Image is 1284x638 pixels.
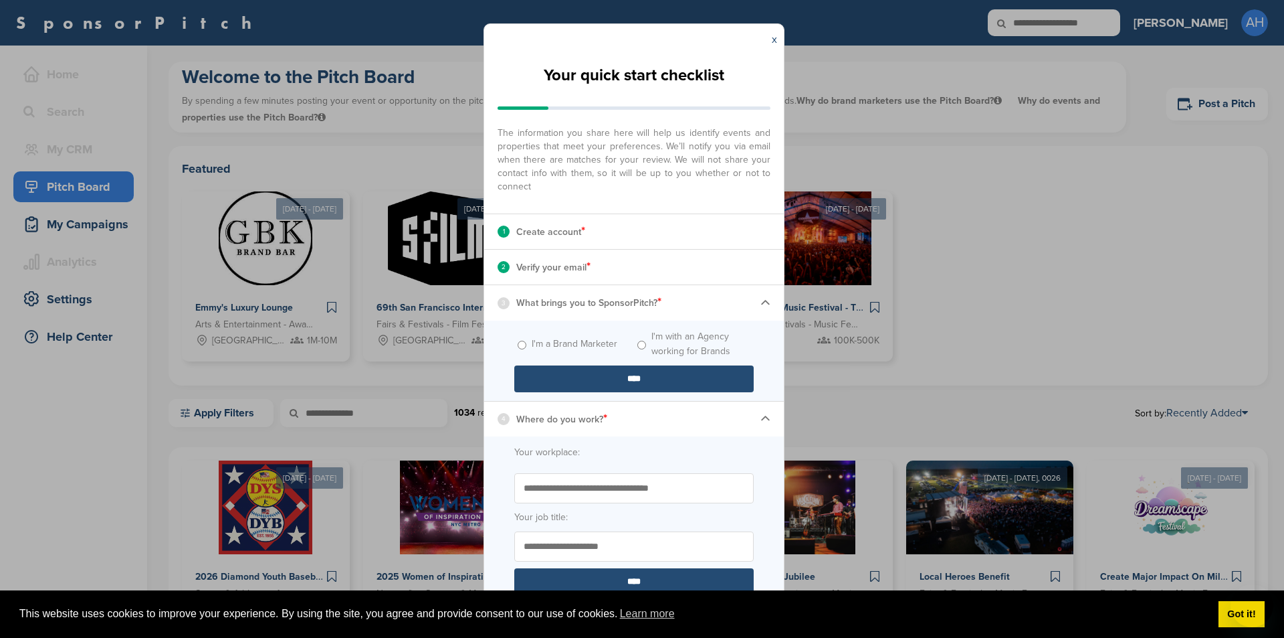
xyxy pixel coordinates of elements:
[498,413,510,425] div: 4
[760,414,770,424] img: Checklist arrow 1
[498,261,510,273] div: 2
[1218,601,1265,628] a: dismiss cookie message
[19,604,1208,624] span: This website uses cookies to improve your experience. By using the site, you agree and provide co...
[498,120,770,193] span: The information you share here will help us identify events and properties that meet your prefere...
[544,61,724,90] h2: Your quick start checklist
[618,604,677,624] a: learn more about cookies
[498,297,510,309] div: 3
[532,337,617,351] label: I'm a Brand Marketer
[516,223,585,240] p: Create account
[516,410,607,428] p: Where do you work?
[514,510,754,525] label: Your job title:
[514,445,754,460] label: Your workplace:
[760,298,770,308] img: Checklist arrow 1
[516,294,661,311] p: What brings you to SponsorPitch?
[516,258,591,276] p: Verify your email
[1230,584,1273,627] iframe: Button to launch messaging window
[772,33,777,46] a: x
[498,226,510,238] div: 1
[651,329,754,359] label: I'm with an Agency working for Brands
